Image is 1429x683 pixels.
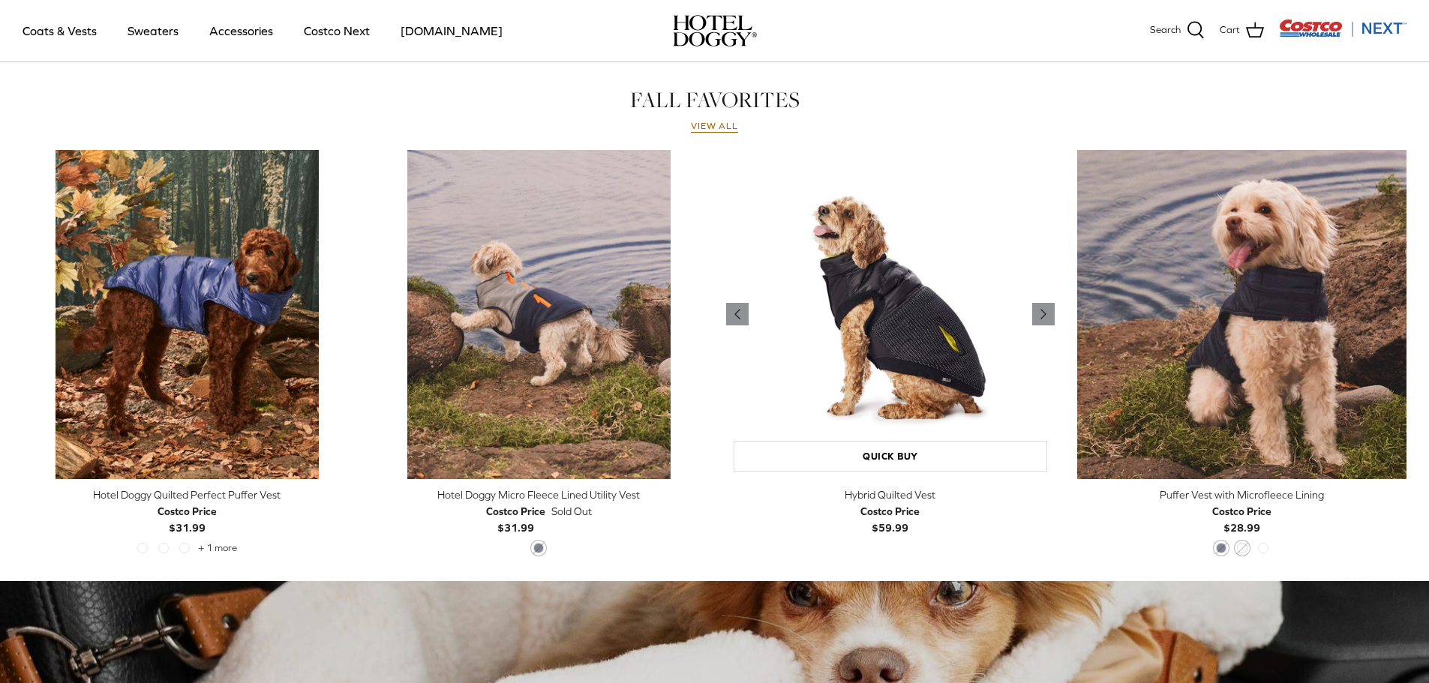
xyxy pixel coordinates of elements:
div: Puffer Vest with Microfleece Lining [1077,487,1406,503]
a: Sweaters [114,5,192,56]
a: Quick buy [734,441,1048,472]
a: Visit Costco Next [1279,28,1406,40]
a: Accessories [196,5,287,56]
a: Search [1150,21,1205,40]
a: Hotel Doggy Quilted Perfect Puffer Vest Costco Price$31.99 [23,487,352,537]
div: Costco Price [158,503,217,520]
b: $31.99 [486,503,545,534]
a: View all [691,121,739,133]
a: hoteldoggy.com hoteldoggycom [673,15,757,46]
a: [DOMAIN_NAME] [387,5,516,56]
span: Sold Out [551,503,592,520]
img: hoteldoggycom [673,15,757,46]
div: Costco Price [860,503,920,520]
div: Hybrid Quilted Vest [726,487,1055,503]
span: Cart [1220,22,1240,38]
a: Hybrid Quilted Vest Costco Price$59.99 [726,487,1055,537]
div: Costco Price [1212,503,1271,520]
div: Costco Price [486,503,545,520]
span: + 1 more [198,543,237,553]
a: Coats & Vests [9,5,110,56]
a: Hotel Doggy Micro Fleece Lined Utility Vest [374,150,704,479]
div: Hotel Doggy Quilted Perfect Puffer Vest [23,487,352,503]
a: Cart [1220,21,1264,40]
a: Puffer Vest with Microfleece Lining [1077,150,1406,479]
b: $59.99 [860,503,920,534]
img: Costco Next [1279,19,1406,37]
a: Costco Next [290,5,383,56]
b: $28.99 [1212,503,1271,534]
a: Puffer Vest with Microfleece Lining Costco Price$28.99 [1077,487,1406,537]
a: Hotel Doggy Micro Fleece Lined Utility Vest Costco Price$31.99 Sold Out [374,487,704,537]
a: Hybrid Quilted Vest [726,150,1055,479]
div: Hotel Doggy Micro Fleece Lined Utility Vest [374,487,704,503]
a: Previous [1032,303,1055,325]
a: Hotel Doggy Quilted Perfect Puffer Vest [23,150,352,479]
a: FALL FAVORITES [630,85,800,115]
b: $31.99 [158,503,217,534]
a: Previous [726,303,749,325]
span: Search [1150,22,1181,38]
